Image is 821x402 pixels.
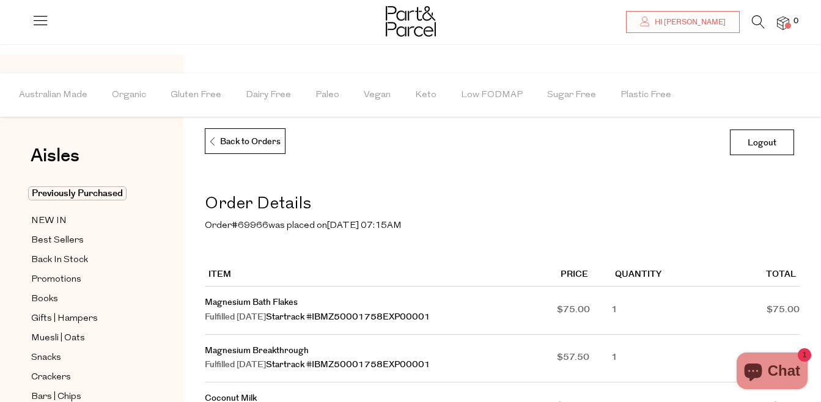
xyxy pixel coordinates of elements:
a: Promotions [31,272,142,287]
span: 0 [790,16,801,27]
span: Back In Stock [31,253,88,268]
a: Crackers [31,370,142,385]
span: NEW IN [31,214,67,228]
div: Fulfilled [DATE] [205,310,557,325]
a: Muesli | Oats [31,331,142,346]
span: Sugar Free [547,74,596,117]
a: Books [31,291,142,307]
a: Snacks [31,350,142,365]
a: Startrack #IBMZ50001758EXP00001 [266,311,430,323]
span: Previously Purchased [28,186,127,200]
a: Best Sellers [31,233,142,248]
a: 0 [777,16,789,29]
span: Promotions [31,272,81,287]
a: Hi [PERSON_NAME] [626,11,740,33]
p: Order was placed on [205,219,800,233]
img: Part&Parcel [386,6,436,37]
h2: Order Details [205,191,800,219]
span: Vegan [364,74,391,117]
th: Quantity [611,264,696,287]
span: Low FODMAP [461,74,523,117]
span: Paleo [315,74,339,117]
span: Snacks [31,351,61,365]
a: Aisles [31,147,79,177]
td: 1 [611,335,696,383]
a: Previously Purchased [31,186,142,201]
td: 1 [611,287,696,335]
a: Magnesium Breakthrough [205,345,309,357]
th: Item [205,264,557,287]
span: Books [31,292,58,307]
a: Gifts | Hampers [31,311,142,326]
th: Total [696,264,800,287]
span: Gifts | Hampers [31,312,98,326]
a: Logout [730,130,794,155]
span: Crackers [31,370,71,385]
span: Gluten Free [171,74,221,117]
td: $75.00 [696,287,800,335]
mark: #69966 [232,221,268,230]
td: $75.00 [557,287,611,335]
a: NEW IN [31,213,142,228]
span: Plastic Free [620,74,671,117]
span: Aisles [31,142,79,169]
inbox-online-store-chat: Shopify online store chat [733,353,811,392]
span: Hi [PERSON_NAME] [652,17,726,27]
a: Back In Stock [31,252,142,268]
span: Dairy Free [246,74,291,117]
span: Australian Made [19,74,87,117]
td: $57.50 [557,335,611,383]
p: Back to Orders [208,129,281,155]
mark: [DATE] 07:15AM [327,221,402,230]
td: $57.50 [696,335,800,383]
span: Best Sellers [31,233,84,248]
span: Organic [112,74,146,117]
a: Magnesium Bath Flakes [205,296,298,309]
div: Fulfilled [DATE] [205,358,557,373]
a: Startrack #IBMZ50001758EXP00001 [266,359,430,371]
th: Price [557,264,611,287]
a: Back to Orders [205,128,285,154]
span: Keto [415,74,436,117]
span: Muesli | Oats [31,331,85,346]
